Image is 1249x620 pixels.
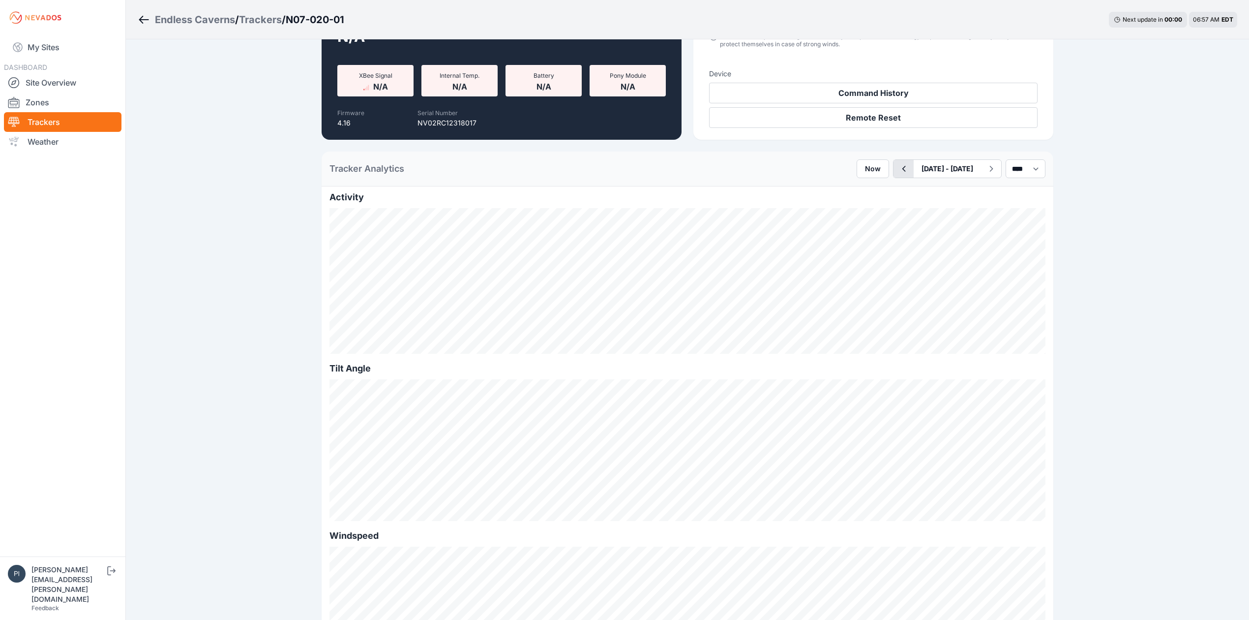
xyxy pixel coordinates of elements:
[337,118,364,128] p: 4.16
[1123,16,1163,23] span: Next update in
[31,565,105,604] div: [PERSON_NAME][EMAIL_ADDRESS][PERSON_NAME][DOMAIN_NAME]
[536,80,551,92] span: N/A
[4,63,47,71] span: DASHBOARD
[235,13,239,27] span: /
[239,13,282,27] a: Trackers
[337,109,364,117] label: Firmware
[720,32,1038,48] div: Trackers will adjust their angle automatically to capture as much energy as possible during the d...
[329,162,404,176] h2: Tracker Analytics
[31,604,59,612] a: Feedback
[4,35,121,59] a: My Sites
[4,132,121,152] a: Weather
[621,80,635,92] span: N/A
[329,190,1045,204] h2: Activity
[709,83,1038,103] button: Command History
[359,72,392,79] span: XBee Signal
[282,13,286,27] span: /
[1193,16,1219,23] span: 06:57 AM
[4,93,121,112] a: Zones
[329,362,1045,375] h2: Tilt Angle
[155,13,235,27] a: Endless Caverns
[417,109,458,117] label: Serial Number
[8,565,26,583] img: piotr.kolodziejczyk@energix-group.com
[709,69,1038,79] h3: Device
[329,529,1045,543] h2: Windspeed
[4,73,121,93] a: Site Overview
[8,10,63,26] img: Nevados
[337,31,365,42] span: N/A
[417,118,476,128] p: NV02RC12318017
[1164,16,1182,24] div: 00 : 00
[4,112,121,132] a: Trackers
[610,72,646,79] span: Pony Module
[138,7,344,32] nav: Breadcrumb
[440,72,479,79] span: Internal Temp.
[857,159,889,178] button: Now
[534,72,554,79] span: Battery
[286,13,344,27] h3: N07-020-01
[1221,16,1233,23] span: EDT
[452,80,467,92] span: N/A
[709,107,1038,128] button: Remote Reset
[373,80,388,92] span: N/A
[914,160,981,178] button: [DATE] - [DATE]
